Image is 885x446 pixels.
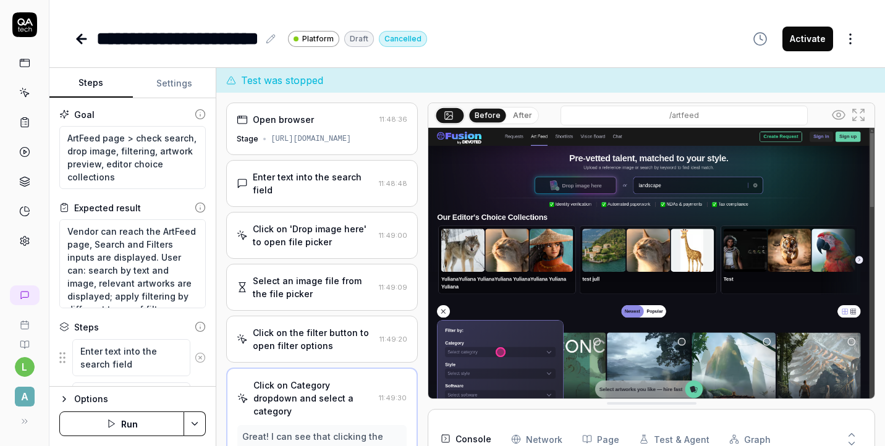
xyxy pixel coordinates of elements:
[74,392,206,406] div: Options
[379,115,407,124] time: 11:48:36
[288,30,339,47] a: Platform
[379,335,407,343] time: 11:49:20
[49,69,133,98] button: Steps
[74,108,95,121] div: Goal
[379,179,407,188] time: 11:48:48
[59,392,206,406] button: Options
[271,133,351,145] div: [URL][DOMAIN_NAME]
[253,113,314,126] div: Open browser
[379,283,407,292] time: 11:49:09
[74,321,99,334] div: Steps
[470,108,506,122] button: Before
[379,31,427,47] div: Cancelled
[15,357,35,377] button: l
[241,73,323,88] span: Test was stopped
[302,33,334,44] span: Platform
[59,339,206,377] div: Suggestions
[5,330,44,350] a: Documentation
[253,170,374,196] div: Enter text into the search field
[253,379,374,418] div: Click on Category dropdown and select a category
[59,382,206,433] div: Suggestions
[829,105,849,125] button: Show all interative elements
[237,133,258,145] div: Stage
[745,27,775,51] button: View version history
[508,109,537,122] button: After
[10,285,40,305] a: New conversation
[379,231,407,240] time: 11:49:00
[253,274,374,300] div: Select an image file from the file picker
[428,128,874,406] img: Screenshot
[190,345,210,370] button: Remove step
[15,387,35,406] span: A
[849,105,868,125] button: Open in full screen
[253,222,374,248] div: Click on 'Drop image here' to open file picker
[5,310,44,330] a: Book a call with us
[782,27,833,51] button: Activate
[59,411,184,436] button: Run
[133,69,216,98] button: Settings
[5,377,44,409] button: A
[344,31,374,47] div: Draft
[379,393,407,402] time: 11:49:30
[253,326,375,352] div: Click on the filter button to open filter options
[74,201,141,214] div: Expected result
